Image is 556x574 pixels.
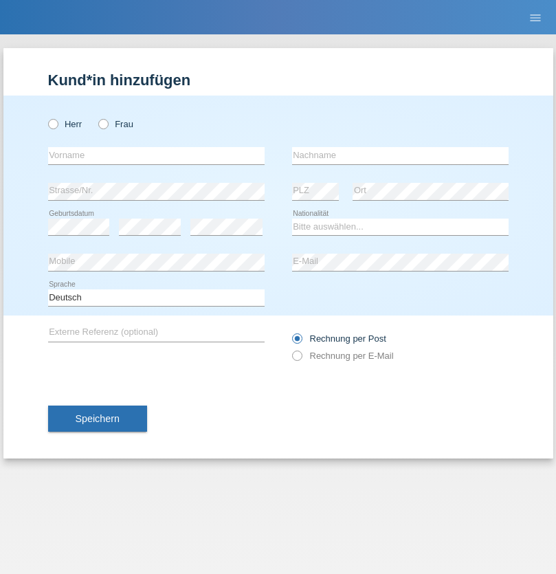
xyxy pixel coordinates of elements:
i: menu [529,11,542,25]
button: Speichern [48,406,147,432]
label: Herr [48,119,82,129]
input: Rechnung per Post [292,333,301,351]
input: Herr [48,119,57,128]
label: Rechnung per Post [292,333,386,344]
label: Frau [98,119,133,129]
span: Speichern [76,413,120,424]
h1: Kund*in hinzufügen [48,71,509,89]
a: menu [522,13,549,21]
input: Frau [98,119,107,128]
input: Rechnung per E-Mail [292,351,301,368]
label: Rechnung per E-Mail [292,351,394,361]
